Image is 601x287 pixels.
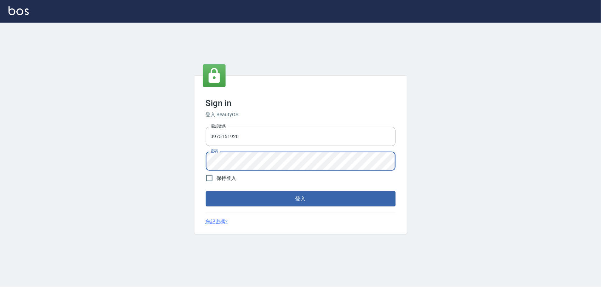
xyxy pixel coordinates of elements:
[206,98,396,108] h3: Sign in
[211,148,218,154] label: 密碼
[8,6,29,15] img: Logo
[206,191,396,206] button: 登入
[206,218,228,225] a: 忘記密碼?
[206,111,396,118] h6: 登入 BeautyOS
[217,175,237,182] span: 保持登入
[211,124,226,129] label: 電話號碼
